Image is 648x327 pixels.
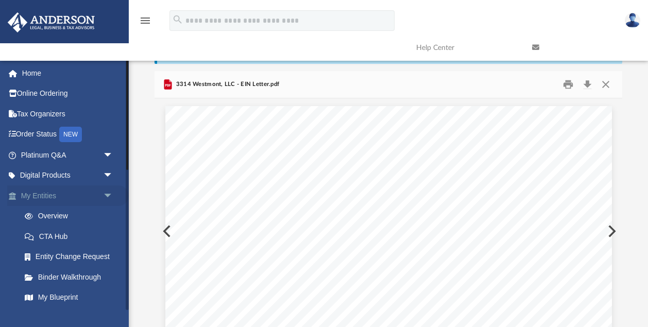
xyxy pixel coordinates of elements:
[558,77,578,93] button: Print
[7,83,129,104] a: Online Ordering
[5,12,98,32] img: Anderson Advisors Platinum Portal
[408,27,524,68] a: Help Center
[174,80,280,89] span: 3314 Westmont, LLC - EIN Letter.pdf
[103,145,124,166] span: arrow_drop_down
[14,226,129,247] a: CTA Hub
[103,165,124,186] span: arrow_drop_down
[155,217,177,246] button: Previous File
[625,13,640,28] img: User Pic
[59,127,82,142] div: NEW
[7,63,129,83] a: Home
[14,247,129,267] a: Entity Change Request
[7,145,129,165] a: Platinum Q&Aarrow_drop_down
[14,267,129,287] a: Binder Walkthrough
[172,14,183,25] i: search
[7,104,129,124] a: Tax Organizers
[596,77,615,93] button: Close
[139,14,151,27] i: menu
[14,287,124,308] a: My Blueprint
[7,165,129,186] a: Digital Productsarrow_drop_down
[7,124,129,145] a: Order StatusNEW
[7,185,129,206] a: My Entitiesarrow_drop_down
[139,20,151,27] a: menu
[14,206,129,227] a: Overview
[103,185,124,206] span: arrow_drop_down
[578,77,597,93] button: Download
